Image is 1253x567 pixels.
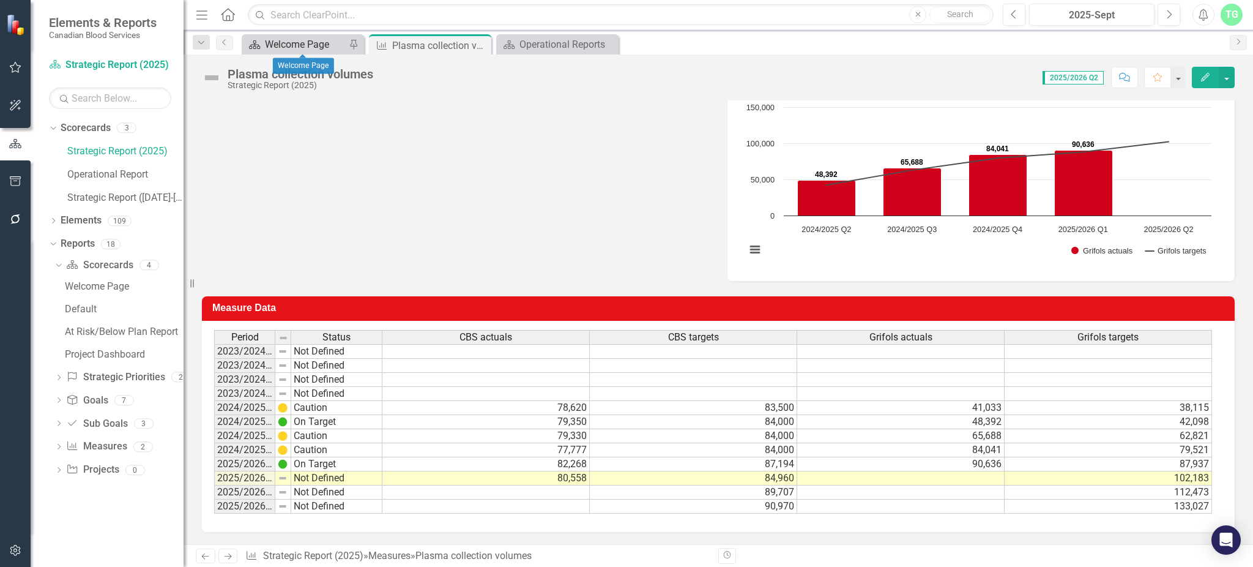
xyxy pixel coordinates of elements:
[214,344,275,359] td: 2023/2024 Q1
[519,37,615,52] div: Operational Reports
[797,443,1005,457] td: 84,041
[61,121,111,135] a: Scorecards
[65,281,184,292] div: Welcome Page
[1005,486,1212,500] td: 112,473
[171,372,191,383] div: 2
[392,38,488,53] div: Plasma collection volumes
[6,14,28,36] img: ClearPoint Strategy
[1145,246,1207,255] button: Show Grifols targets
[65,304,184,315] div: Default
[214,401,275,415] td: 2024/2025 Q1
[291,443,382,457] td: Caution
[969,155,1027,216] path: 2024/2025 Q4, 84,041. Grifols actuals.
[801,225,851,234] text: 2024/2025 Q2
[278,403,288,413] img: Yx0AAAAASUVORK5CYII=
[62,345,184,364] a: Project Dashboard
[740,85,1222,269] div: Domestic Plasma Collection Volumes (Grifols). Highcharts interactive chart.
[101,239,121,249] div: 18
[214,443,275,457] td: 2024/2025 Q4
[382,401,590,415] td: 78,620
[1211,525,1241,555] div: Open Intercom Messenger
[278,445,288,455] img: Yx0AAAAASUVORK5CYII=
[125,465,145,475] div: 0
[66,440,127,454] a: Measures
[214,471,275,486] td: 2025/2026 Q2
[49,58,171,72] a: Strategic Report (2025)
[1072,140,1095,149] text: 90,636
[1005,415,1212,429] td: 42,098
[214,387,275,401] td: 2023/2024 Q4
[265,37,346,52] div: Welcome Page
[590,486,797,500] td: 89,707
[245,549,709,563] div: » »
[1005,471,1212,486] td: 102,183
[202,68,221,88] img: Not Defined
[869,332,932,343] span: Grifols actuals
[887,225,937,234] text: 2024/2025 Q3
[590,500,797,514] td: 90,970
[278,473,288,483] img: 8DAGhfEEPCf229AAAAAElFTkSuQmCC
[740,85,1218,269] svg: Interactive chart
[590,443,797,457] td: 84,000
[278,487,288,497] img: 8DAGhfEEPCf229AAAAAElFTkSuQmCC
[929,6,991,23] button: Search
[49,88,171,109] input: Search Below...
[62,322,184,342] a: At Risk/Below Plan Report
[746,103,775,112] text: 150,000
[590,457,797,471] td: 87,194
[382,429,590,443] td: 79,330
[1077,332,1139,343] span: Grifols targets
[382,471,590,486] td: 80,558
[291,415,382,429] td: On Target
[214,457,275,471] td: 2025/2026 Q1
[214,486,275,500] td: 2025/2026 Q3
[214,373,275,387] td: 2023/2024 Q3
[214,415,275,429] td: 2024/2025 Q2
[278,333,288,343] img: 8DAGhfEEPCf229AAAAAElFTkSuQmCC
[231,332,259,343] span: Period
[883,168,942,216] path: 2024/2025 Q3, 65,688. Grifols actuals.
[901,158,923,167] text: 65,688
[263,550,363,561] a: Strategic Report (2025)
[67,191,184,205] a: Strategic Report ([DATE]-[DATE]) (Archive)
[291,359,382,373] td: Not Defined
[134,418,154,429] div: 3
[214,359,275,373] td: 2023/2024 Q2
[1005,443,1212,457] td: 79,521
[66,417,127,431] a: Sub Goals
[278,501,288,511] img: 8DAGhfEEPCf229AAAAAElFTkSuQmCC
[746,241,763,258] button: View chart menu, Domestic Plasma Collection Volumes (Grifols)
[62,299,184,319] a: Default
[1055,151,1113,216] path: 2025/2026 Q1, 90,636. Grifols actuals.
[114,395,134,405] div: 7
[278,361,288,370] img: 8DAGhfEEPCf229AAAAAElFTkSuQmCC
[797,401,1005,415] td: 41,033
[590,471,797,486] td: 84,960
[291,401,382,415] td: Caution
[291,344,382,359] td: Not Defined
[61,214,102,228] a: Elements
[1158,246,1207,255] text: Grifols targets
[1144,225,1194,234] text: 2025/2026 Q2
[415,550,532,561] div: Plasma collection volumes
[1033,8,1150,23] div: 2025-Sept
[228,81,373,90] div: Strategic Report (2025)
[139,260,159,271] div: 4
[459,332,512,343] span: CBS actuals
[291,429,382,443] td: Caution
[66,258,133,272] a: Scorecards
[797,415,1005,429] td: 48,392
[62,277,184,296] a: Welcome Page
[382,415,590,429] td: 79,350
[278,459,288,469] img: IjK2lU6JAAAAAElFTkSuQmCC
[291,387,382,401] td: Not Defined
[108,216,132,226] div: 109
[245,37,346,52] a: Welcome Page
[291,373,382,387] td: Not Defined
[751,175,775,184] text: 50,000
[1005,500,1212,514] td: 133,027
[291,500,382,514] td: Not Defined
[797,429,1005,443] td: 65,688
[278,347,288,356] img: 8DAGhfEEPCf229AAAAAElFTkSuQmCC
[66,463,119,477] a: Projects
